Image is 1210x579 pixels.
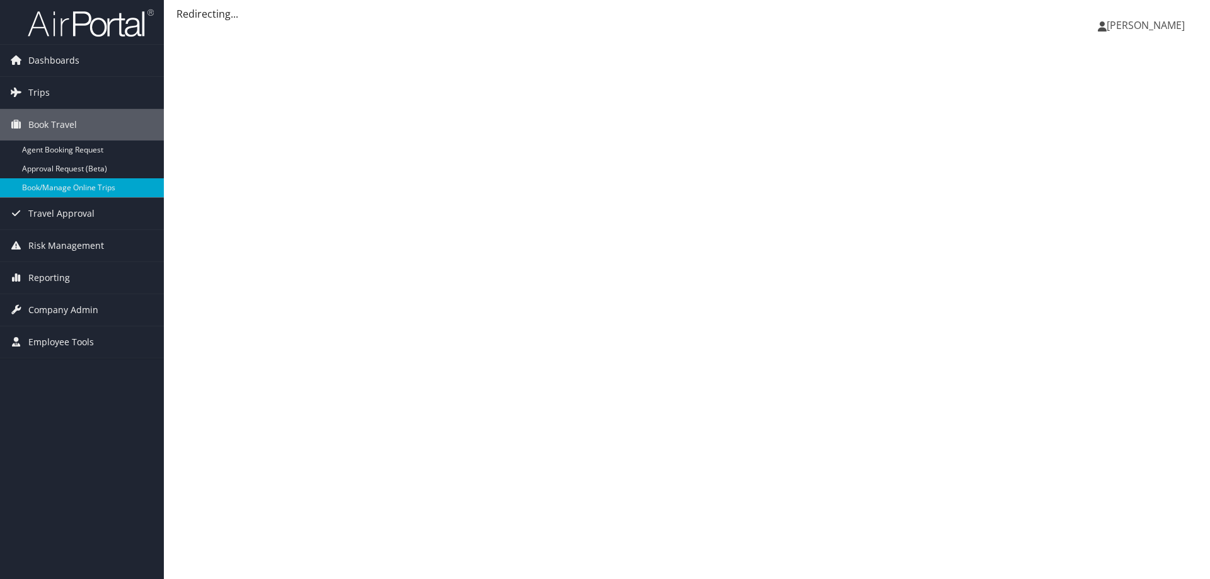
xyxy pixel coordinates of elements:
[1098,6,1197,44] a: [PERSON_NAME]
[28,294,98,326] span: Company Admin
[28,45,79,76] span: Dashboards
[28,230,104,261] span: Risk Management
[28,8,154,38] img: airportal-logo.png
[28,326,94,358] span: Employee Tools
[28,77,50,108] span: Trips
[28,109,77,140] span: Book Travel
[28,262,70,294] span: Reporting
[28,198,95,229] span: Travel Approval
[176,6,1197,21] div: Redirecting...
[1107,18,1185,32] span: [PERSON_NAME]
